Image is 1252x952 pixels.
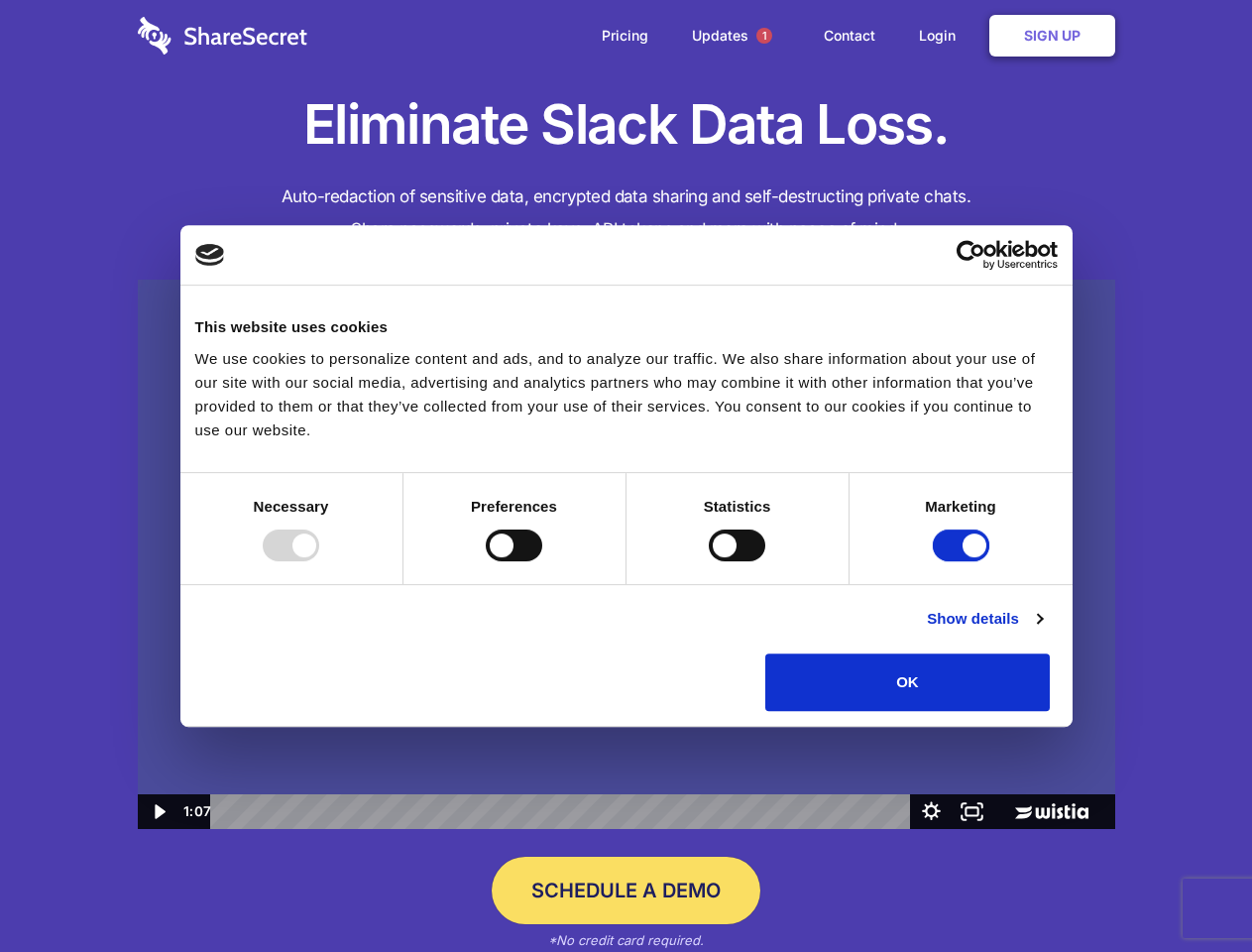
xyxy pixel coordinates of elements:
[927,607,1042,631] a: Show details
[226,794,901,829] div: Playbar
[254,498,329,515] strong: Necessary
[704,498,771,515] strong: Statistics
[138,17,307,55] img: logo-wordmark-white-trans-d4663122ce5f474addd5e946df7df03e33cb6a1c49d2221995e7729f52c070b2.svg
[765,654,1050,711] button: OK
[138,89,1115,161] h1: Eliminate Slack Data Loss.
[492,857,760,924] a: Schedule a Demo
[138,180,1115,246] h4: Auto-redaction of sensitive data, encrypted data sharing and self-destructing private chats. Shar...
[911,794,952,829] button: Show settings menu
[195,315,1058,339] div: This website uses cookies
[582,5,668,66] a: Pricing
[756,28,772,44] span: 1
[138,280,1115,830] img: Sharesecret
[471,498,557,515] strong: Preferences
[1153,853,1228,928] iframe: Drift Widget Chat Controller
[925,498,996,515] strong: Marketing
[195,244,225,266] img: logo
[138,794,178,829] button: Play Video
[992,794,1114,829] a: Wistia Logo -- Learn More
[989,15,1115,57] a: Sign Up
[952,794,992,829] button: Fullscreen
[195,347,1058,442] div: We use cookies to personalize content and ads, and to analyze our traffic. We also share informat...
[548,932,704,948] em: *No credit card required.
[884,240,1058,270] a: Usercentrics Cookiebot - opens in a new window
[804,5,895,66] a: Contact
[899,5,985,66] a: Login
